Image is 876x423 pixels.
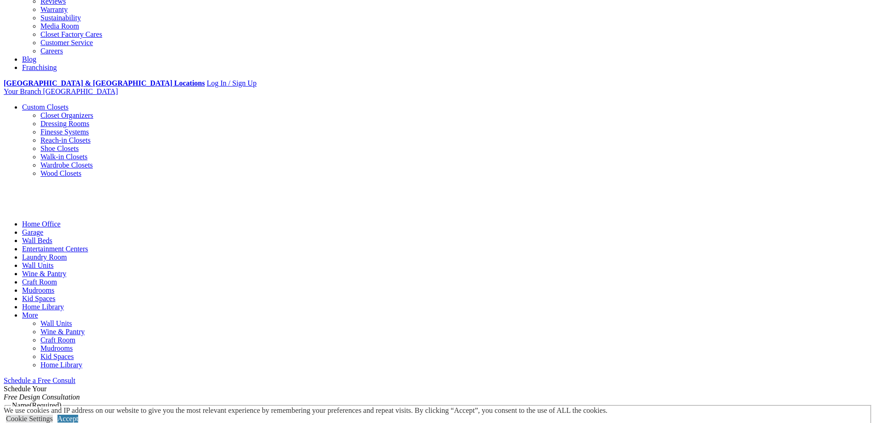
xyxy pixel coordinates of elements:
[22,295,55,302] a: Kid Spaces
[40,361,82,369] a: Home Library
[40,336,75,344] a: Craft Room
[22,278,57,286] a: Craft Room
[40,39,93,46] a: Customer Service
[40,145,79,152] a: Shoe Closets
[40,319,72,327] a: Wall Units
[40,161,93,169] a: Wardrobe Closets
[22,270,66,278] a: Wine & Pantry
[40,153,87,161] a: Walk-in Closets
[22,228,43,236] a: Garage
[11,401,63,410] legend: Name
[57,415,78,423] a: Accept
[4,87,41,95] span: Your Branch
[40,128,89,136] a: Finesse Systems
[22,253,67,261] a: Laundry Room
[29,401,61,409] span: (Required)
[40,169,81,177] a: Wood Closets
[22,245,88,253] a: Entertainment Centers
[4,406,607,415] div: We use cookies and IP address on our website to give you the most relevant experience by remember...
[40,136,91,144] a: Reach-in Closets
[40,30,102,38] a: Closet Factory Cares
[22,237,52,244] a: Wall Beds
[40,22,79,30] a: Media Room
[22,303,64,311] a: Home Library
[40,344,73,352] a: Mudrooms
[40,353,74,360] a: Kid Spaces
[22,220,61,228] a: Home Office
[40,328,85,336] a: Wine & Pantry
[40,120,89,127] a: Dressing Rooms
[4,87,118,95] a: Your Branch [GEOGRAPHIC_DATA]
[4,385,80,401] span: Schedule Your
[22,55,36,63] a: Blog
[40,111,93,119] a: Closet Organizers
[40,47,63,55] a: Careers
[4,377,75,384] a: Schedule a Free Consult (opens a dropdown menu)
[4,79,205,87] a: [GEOGRAPHIC_DATA] & [GEOGRAPHIC_DATA] Locations
[206,79,256,87] a: Log In / Sign Up
[40,6,68,13] a: Warranty
[40,14,81,22] a: Sustainability
[43,87,118,95] span: [GEOGRAPHIC_DATA]
[22,261,53,269] a: Wall Units
[22,64,57,71] a: Franchising
[4,393,80,401] em: Free Design Consultation
[22,286,54,294] a: Mudrooms
[22,103,69,111] a: Custom Closets
[22,311,38,319] a: More menu text will display only on big screen
[6,415,53,423] a: Cookie Settings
